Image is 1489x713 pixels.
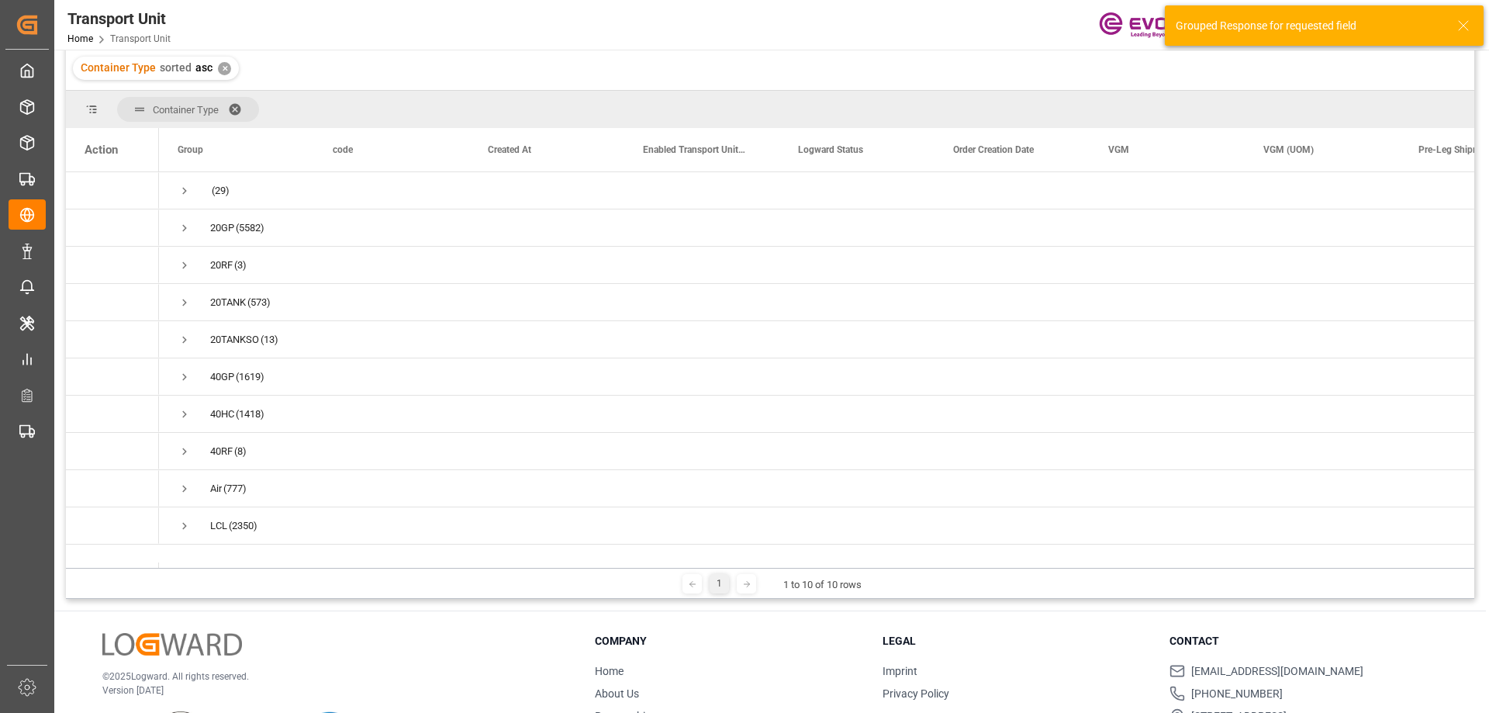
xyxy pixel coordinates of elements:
a: About Us [595,687,639,700]
div: Press SPACE to select this row. [66,470,159,507]
span: [EMAIL_ADDRESS][DOMAIN_NAME] [1191,663,1363,680]
a: Home [595,665,624,677]
img: Evonik-brand-mark-Deep-Purple-RGB.jpeg_1700498283.jpeg [1099,12,1200,39]
span: (573) [247,285,271,320]
div: 40HC [210,396,234,432]
span: VGM [1108,144,1129,155]
span: Order Creation Date [953,144,1034,155]
div: Press SPACE to select this row. [66,358,159,396]
div: LCL [210,508,227,544]
h3: Contact [1169,633,1438,649]
span: (13) [261,322,278,358]
div: Press SPACE to select this row. [66,321,159,358]
span: (8) [234,434,247,469]
span: Logward Status [798,144,863,155]
div: 40RF [210,434,233,469]
span: code [333,144,353,155]
p: © 2025 Logward. All rights reserved. [102,670,556,684]
span: Container Type [81,61,156,74]
div: Air [210,471,222,507]
a: Privacy Policy [883,687,949,700]
span: Created At [488,144,531,155]
div: Press SPACE to select this row. [66,396,159,433]
a: Imprint [883,665,917,677]
span: [PHONE_NUMBER] [1191,686,1283,702]
div: 20GP [210,210,234,246]
div: 20RF [210,247,233,283]
a: Home [67,33,93,44]
span: (29) [212,173,230,209]
div: Grouped Response for requested field [1176,18,1442,34]
span: (3) [234,247,247,283]
h3: Legal [883,633,1151,649]
div: Action [85,143,118,157]
div: 20TANK [210,285,246,320]
span: (777) [223,471,247,507]
span: asc [195,61,212,74]
div: Press SPACE to select this row. [66,284,159,321]
span: (1619) [236,359,264,395]
div: 20TANKSO [210,322,259,358]
span: Container Type [153,104,219,116]
span: (5582) [236,210,264,246]
h3: Company [595,633,863,649]
span: VGM (UOM) [1263,144,1314,155]
span: Group [178,144,203,155]
span: Enabled Transport Unit Inbound [643,144,747,155]
span: (1418) [236,396,264,432]
div: Press SPACE to select this row. [66,433,159,470]
div: Press SPACE to select this row. [66,507,159,545]
div: Press SPACE to select this row. [66,247,159,284]
div: 1 [710,574,729,594]
div: 1 to 10 of 10 rows [783,577,862,593]
div: ✕ [218,62,231,75]
img: Logward Logo [102,633,242,656]
span: (2350) [229,508,257,544]
div: Press SPACE to select this row. [66,172,159,209]
div: Transport Unit [67,7,171,30]
div: Press SPACE to select this row. [66,209,159,247]
span: sorted [160,61,192,74]
p: Version [DATE] [102,684,556,697]
div: 40GP [210,359,234,395]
